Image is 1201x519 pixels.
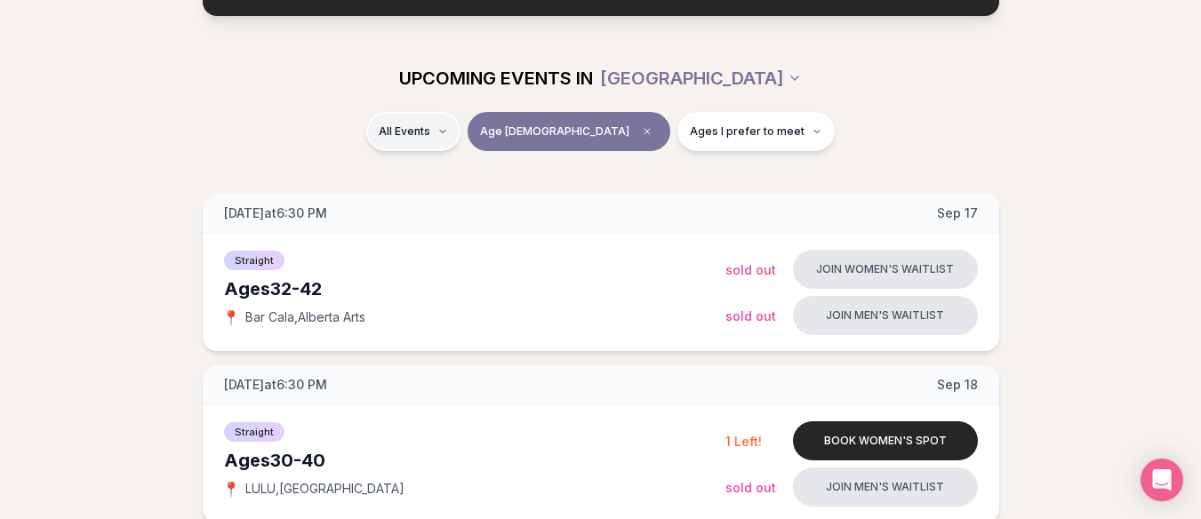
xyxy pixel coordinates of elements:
div: Ages 32-42 [224,276,725,301]
button: [GEOGRAPHIC_DATA] [600,59,802,98]
span: [DATE] at 6:30 PM [224,204,327,222]
button: Join men's waitlist [793,296,978,335]
button: Join men's waitlist [793,467,978,507]
span: Ages I prefer to meet [690,124,805,139]
span: Sold Out [725,480,776,495]
button: All Events [366,112,460,151]
span: 📍 [224,482,238,496]
span: Sold Out [725,262,776,277]
span: UPCOMING EVENTS IN [399,66,593,91]
button: Ages I prefer to meet [677,112,835,151]
span: 📍 [224,310,238,324]
span: Clear age [637,121,658,142]
span: Sep 17 [937,204,978,222]
span: 1 Left! [725,434,762,449]
span: [DATE] at 6:30 PM [224,376,327,394]
span: Straight [224,251,284,270]
span: Bar Cala , Alberta Arts [245,308,365,326]
span: LULU , [GEOGRAPHIC_DATA] [245,480,404,498]
span: Straight [224,422,284,442]
span: Sold Out [725,308,776,323]
button: Book women's spot [793,421,978,460]
div: Ages 30-40 [224,448,725,473]
button: Age [DEMOGRAPHIC_DATA]Clear age [468,112,670,151]
div: Open Intercom Messenger [1141,459,1183,501]
span: All Events [379,124,430,139]
button: Join women's waitlist [793,250,978,289]
span: Age [DEMOGRAPHIC_DATA] [480,124,629,139]
span: Sep 18 [937,376,978,394]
